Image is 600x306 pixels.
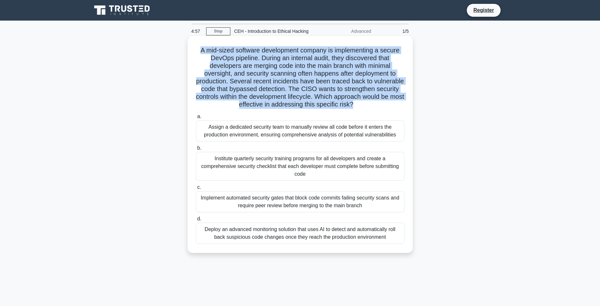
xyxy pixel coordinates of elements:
span: b. [197,145,201,151]
div: 1/5 [375,25,413,38]
div: Institute quarterly security training programs for all developers and create a comprehensive secu... [196,152,404,181]
a: Stop [206,27,230,35]
div: 4:57 [188,25,206,38]
div: Implement automated security gates that block code commits failing security scans and require pee... [196,191,404,212]
div: CEH - Introduction to Ethical Hacking [230,25,319,38]
div: Advanced [319,25,375,38]
h5: A mid-sized software development company is implementing a secure DevOps pipeline. During an inte... [195,46,405,109]
span: d. [197,216,201,221]
a: Register [469,6,498,14]
div: Deploy an advanced monitoring solution that uses AI to detect and automatically roll back suspici... [196,223,404,244]
span: c. [197,184,201,190]
span: a. [197,114,201,119]
div: Assign a dedicated security team to manually review all code before it enters the production envi... [196,120,404,142]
